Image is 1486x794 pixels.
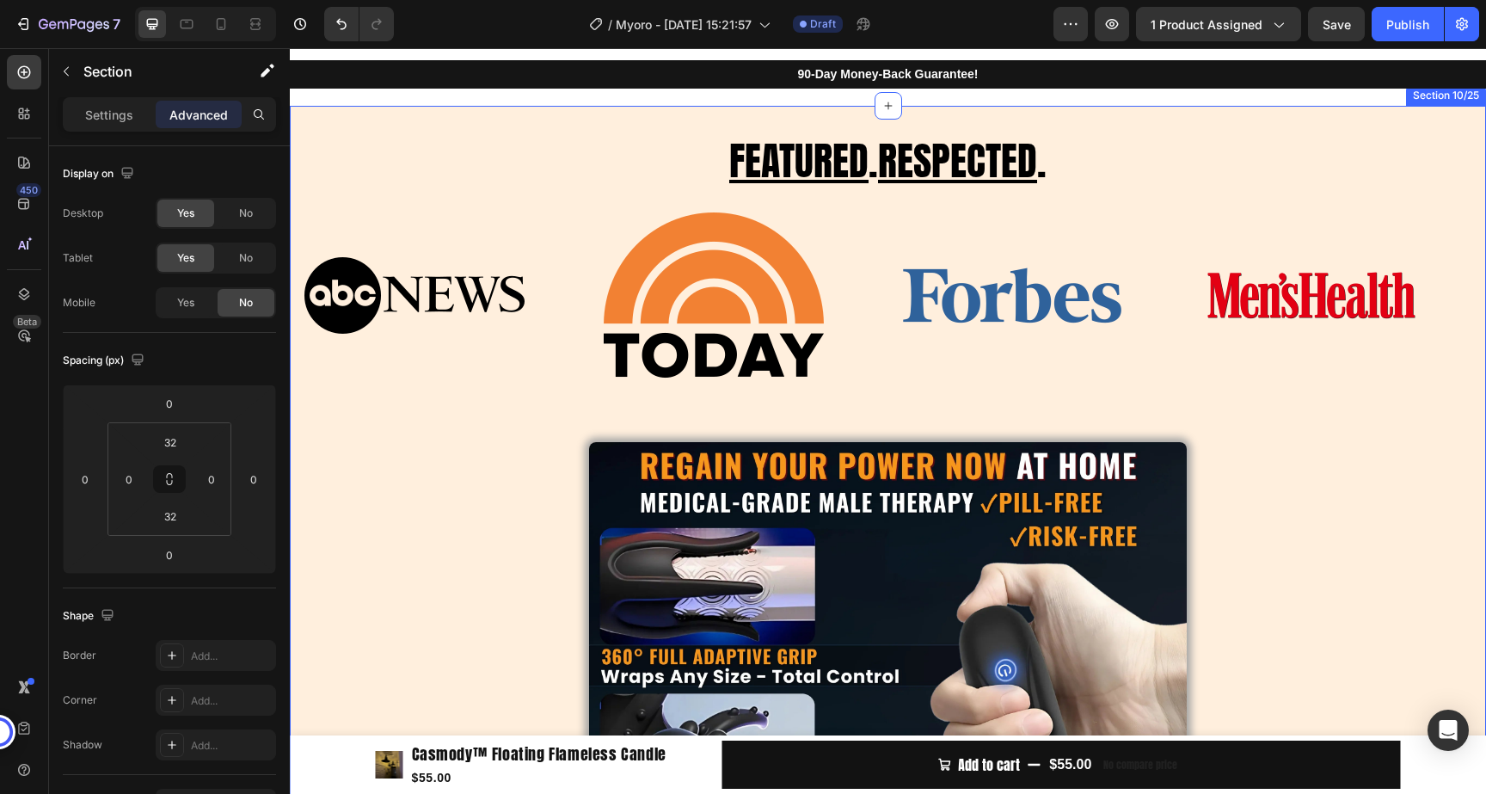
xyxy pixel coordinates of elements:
span: / [608,15,612,34]
div: Section 10/25 [1120,40,1193,55]
p: 7 [113,14,120,34]
img: [object Object] [15,209,235,286]
div: Add... [191,738,272,754]
span: 1 product assigned [1151,15,1262,34]
input: 2xl [153,429,187,455]
p: 90-Day Money-Back Guarantee! [2,17,1194,35]
div: 450 [16,183,41,197]
div: Corner [63,692,97,708]
button: 1 product assigned [1136,7,1301,41]
div: Add... [191,693,272,709]
input: 0 [152,542,187,568]
p: No compare price [814,711,887,722]
div: Tablet [63,250,93,266]
span: No [239,250,253,266]
input: 2xl [153,503,187,529]
span: Myoro - [DATE] 15:21:57 [616,15,752,34]
div: Border [63,648,96,663]
div: Open Intercom Messenger [1428,710,1469,751]
span: Yes [177,250,194,266]
span: Draft [810,16,836,32]
div: Display on [63,163,138,186]
button: Publish [1372,7,1444,41]
span: No [239,295,253,311]
u: FEATURED [439,83,579,142]
input: 0 [241,466,267,492]
p: Section [83,61,224,82]
div: Publish [1386,15,1429,34]
input: 0 [152,391,187,416]
div: Shadow [63,737,102,753]
div: Add... [191,649,272,664]
div: Spacing (px) [63,349,148,372]
span: Yes [177,206,194,221]
div: Beta [13,315,41,329]
div: Desktop [63,206,103,221]
div: $55.00 [758,703,803,731]
div: Add to cart [668,705,730,729]
img: [object Object] [314,164,534,330]
input: 0 [72,466,98,492]
button: Save [1308,7,1365,41]
span: Yes [177,295,194,311]
span: No [239,206,253,221]
input: 0px [116,466,142,492]
iframe: To enrich screen reader interactions, please activate Accessibility in Grammarly extension settings [290,48,1486,794]
img: [object Object] [612,218,832,278]
p: Advanced [169,106,228,124]
p: Settings [85,106,133,124]
button: 7 [7,7,128,41]
div: Shape [63,605,118,628]
div: Undo/Redo [324,7,394,41]
input: 0px [199,466,224,492]
img: [object Object] [912,218,1132,277]
span: Save [1323,17,1351,32]
div: Mobile [63,295,95,311]
span: . . [439,83,757,142]
u: RESPECTED [588,83,747,142]
button: Add to cart [432,692,1110,742]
